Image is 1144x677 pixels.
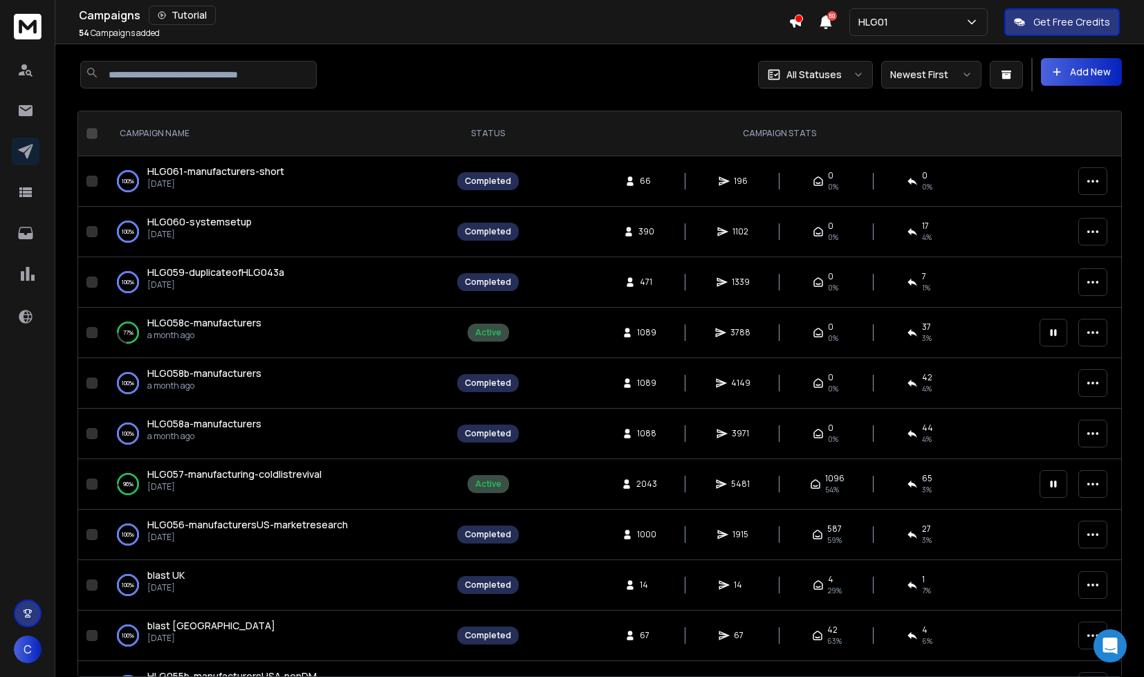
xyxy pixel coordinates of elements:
div: Campaigns [79,6,788,25]
span: 1 [922,574,925,585]
p: [DATE] [147,633,275,644]
button: C [14,636,41,663]
div: Open Intercom Messenger [1094,629,1127,662]
th: CAMPAIGN NAME [103,111,449,156]
p: 100 % [122,376,134,390]
p: 100 % [122,629,134,642]
span: 67 [640,630,654,641]
span: 66 [640,176,654,187]
span: 1 % [922,282,930,293]
span: 7 [922,271,926,282]
span: 4 % [922,232,932,243]
span: 0% [828,333,838,344]
span: 4 [828,574,833,585]
span: 4149 [731,378,750,389]
span: 29 % [828,585,842,596]
p: 100 % [122,427,134,440]
span: 54 % [825,484,839,495]
span: 50 [827,11,837,21]
span: 1096 [825,473,845,484]
p: Get Free Credits [1033,15,1110,29]
span: 42 [827,624,838,636]
a: blast UK [147,568,185,582]
span: 0 % [922,181,932,192]
a: HLG060-systemsetup [147,215,252,229]
div: Completed [465,529,511,540]
td: 100%blast UK[DATE] [103,560,449,611]
div: Completed [465,630,511,641]
p: [DATE] [147,279,284,290]
p: a month ago [147,380,261,391]
a: HLG058b-manufacturers [147,367,261,380]
span: 0% [828,282,838,293]
span: 471 [640,277,654,288]
p: 100 % [122,275,134,289]
span: 1000 [637,529,656,540]
span: blast [GEOGRAPHIC_DATA] [147,619,275,632]
p: All Statuses [786,68,842,82]
p: 100 % [122,528,134,541]
span: 1089 [637,378,656,389]
span: 4 % [922,383,932,394]
span: 17 [922,221,929,232]
td: 100%HLG058b-manufacturersa month ago [103,358,449,409]
span: 0% [828,383,838,394]
span: 7 % [922,585,931,596]
span: 1339 [732,277,750,288]
td: 100%HLG058a-manufacturersa month ago [103,409,449,459]
button: Tutorial [149,6,216,25]
span: 6 % [922,636,932,647]
span: 0% [828,434,838,445]
p: 77 % [123,326,133,340]
a: HLG058c-manufacturers [147,316,261,330]
span: 3 % [922,333,932,344]
span: 0% [828,181,838,192]
div: Completed [465,176,511,187]
span: HLG058a-manufacturers [147,417,261,430]
td: 100%HLG056-manufacturersUS-marketresearch[DATE] [103,510,449,560]
button: Get Free Credits [1004,8,1120,36]
span: 1088 [637,428,656,439]
span: HLG056-manufacturersUS-marketresearch [147,518,348,531]
p: Campaigns added [79,28,160,39]
p: 100 % [122,174,134,188]
span: 67 [734,630,748,641]
span: 3971 [732,428,749,439]
p: 100 % [122,225,134,239]
span: 5481 [731,479,750,490]
p: HLG01 [858,15,894,29]
button: Add New [1041,58,1122,86]
span: 587 [827,523,842,535]
button: Newest First [881,61,981,89]
div: Active [475,479,501,490]
td: 96%HLG057-manufacturing-coldlistrevival[DATE] [103,459,449,510]
span: 4 % [922,434,932,445]
span: 1102 [732,226,748,237]
span: HLG058c-manufacturers [147,316,261,329]
a: HLG057-manufacturing-coldlistrevival [147,467,322,481]
span: 27 [922,523,931,535]
a: HLG056-manufacturersUS-marketresearch [147,518,348,532]
div: Completed [465,428,511,439]
a: HLG059-duplicateofHLG043a [147,266,284,279]
span: 4 [922,624,928,636]
div: Completed [465,378,511,389]
p: [DATE] [147,481,322,492]
span: 0 [828,221,833,232]
span: 54 [79,27,89,39]
p: 100 % [122,578,134,592]
span: 3 % [922,484,932,495]
span: 14 [640,579,654,591]
span: 59 % [827,535,842,546]
div: Completed [465,579,511,591]
span: 0 [828,322,833,333]
a: HLG061-manufacturers-short [147,165,284,178]
span: 63 % [827,636,842,647]
span: 2043 [636,479,657,490]
td: 100%HLG060-systemsetup[DATE] [103,207,449,257]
